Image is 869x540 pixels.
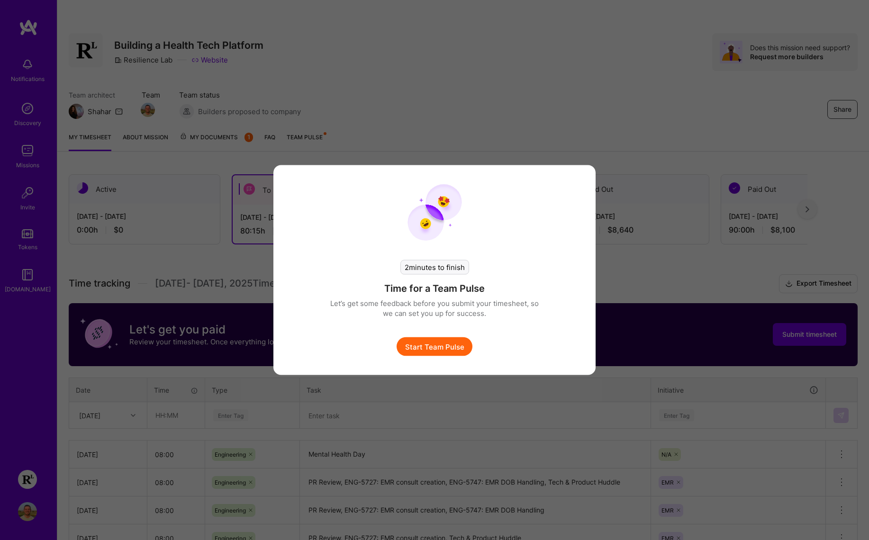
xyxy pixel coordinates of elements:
h4: Time for a Team Pulse [384,282,485,295]
div: modal [273,165,596,375]
button: Start Team Pulse [397,337,472,356]
img: team pulse start [407,184,462,241]
p: Let’s get some feedback before you submit your timesheet, so we can set you up for success. [330,298,539,318]
div: 2 minutes to finish [400,260,469,275]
